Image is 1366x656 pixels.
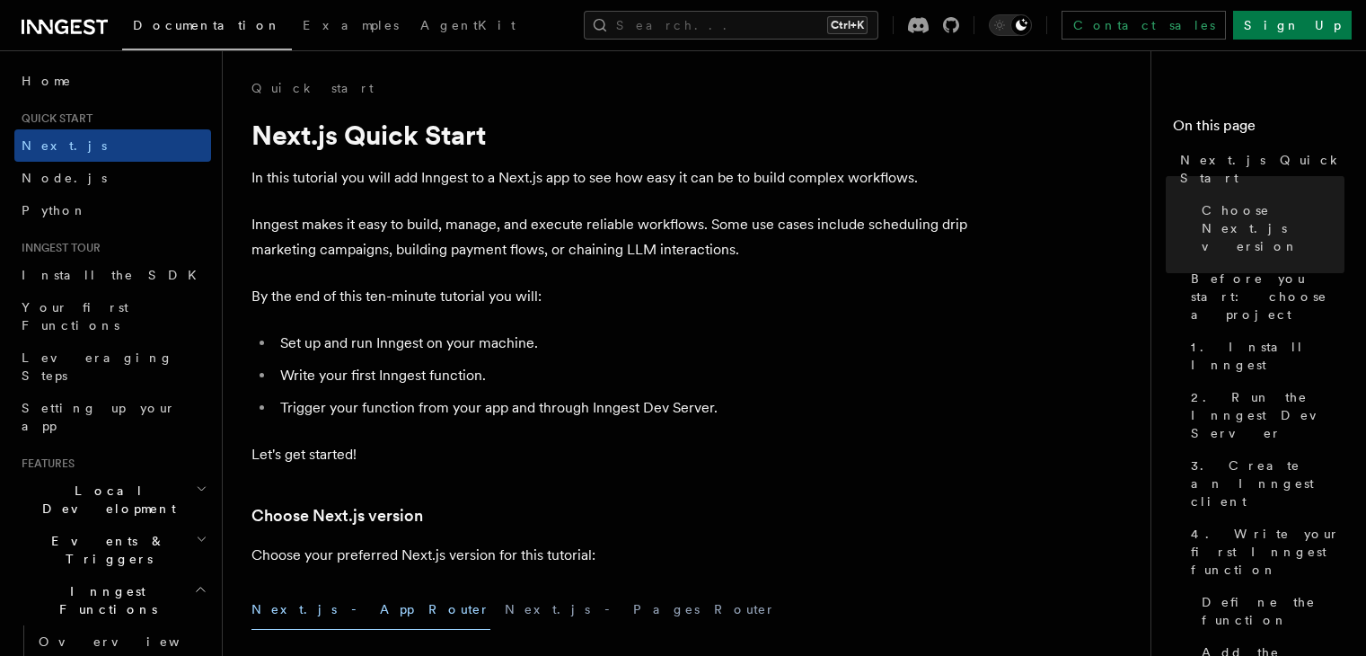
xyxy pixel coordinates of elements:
[989,14,1032,36] button: Toggle dark mode
[1184,449,1344,518] a: 3. Create an Inngest client
[14,162,211,194] a: Node.js
[14,241,101,255] span: Inngest tour
[22,401,176,433] span: Setting up your app
[251,79,374,97] a: Quick start
[1184,518,1344,586] a: 4. Write your first Inngest function
[1184,331,1344,381] a: 1. Install Inngest
[14,341,211,392] a: Leveraging Steps
[292,5,410,49] a: Examples
[505,590,776,630] button: Next.js - Pages Router
[251,590,490,630] button: Next.js - App Router
[22,350,173,383] span: Leveraging Steps
[251,284,970,309] p: By the end of this ten-minute tutorial you will:
[22,203,87,217] span: Python
[22,268,207,282] span: Install the SDK
[303,18,399,32] span: Examples
[14,582,194,618] span: Inngest Functions
[14,259,211,291] a: Install the SDK
[14,532,196,568] span: Events & Triggers
[1184,381,1344,449] a: 2. Run the Inngest Dev Server
[14,474,211,525] button: Local Development
[584,11,878,40] button: Search...Ctrl+K
[14,575,211,625] button: Inngest Functions
[1194,586,1344,636] a: Define the function
[251,212,970,262] p: Inngest makes it easy to build, manage, and execute reliable workflows. Some use cases include sc...
[1202,201,1344,255] span: Choose Next.js version
[1191,338,1344,374] span: 1. Install Inngest
[1173,144,1344,194] a: Next.js Quick Start
[14,65,211,97] a: Home
[22,72,72,90] span: Home
[1180,151,1344,187] span: Next.js Quick Start
[14,129,211,162] a: Next.js
[39,634,224,649] span: Overview
[275,395,970,421] li: Trigger your function from your app and through Inngest Dev Server.
[410,5,526,49] a: AgentKit
[14,457,75,471] span: Features
[827,16,868,34] kbd: Ctrl+K
[1173,115,1344,144] h4: On this page
[251,442,970,467] p: Let's get started!
[251,119,970,151] h1: Next.js Quick Start
[1191,525,1344,579] span: 4. Write your first Inngest function
[275,331,970,356] li: Set up and run Inngest on your machine.
[22,138,107,153] span: Next.js
[275,363,970,388] li: Write your first Inngest function.
[1184,262,1344,331] a: Before you start: choose a project
[14,111,93,126] span: Quick start
[1191,388,1344,442] span: 2. Run the Inngest Dev Server
[251,503,423,528] a: Choose Next.js version
[122,5,292,50] a: Documentation
[1202,593,1344,629] span: Define the function
[14,392,211,442] a: Setting up your app
[22,300,128,332] span: Your first Functions
[14,291,211,341] a: Your first Functions
[251,165,970,191] p: In this tutorial you will add Inngest to a Next.js app to see how easy it can be to build complex...
[251,543,970,568] p: Choose your preferred Next.js version for this tutorial:
[133,18,281,32] span: Documentation
[420,18,516,32] span: AgentKit
[1191,270,1344,324] span: Before you start: choose a project
[22,171,107,185] span: Node.js
[1233,11,1352,40] a: Sign Up
[14,482,196,518] span: Local Development
[14,525,211,575] button: Events & Triggers
[1062,11,1226,40] a: Contact sales
[1191,457,1344,510] span: 3. Create an Inngest client
[14,194,211,226] a: Python
[1194,194,1344,262] a: Choose Next.js version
